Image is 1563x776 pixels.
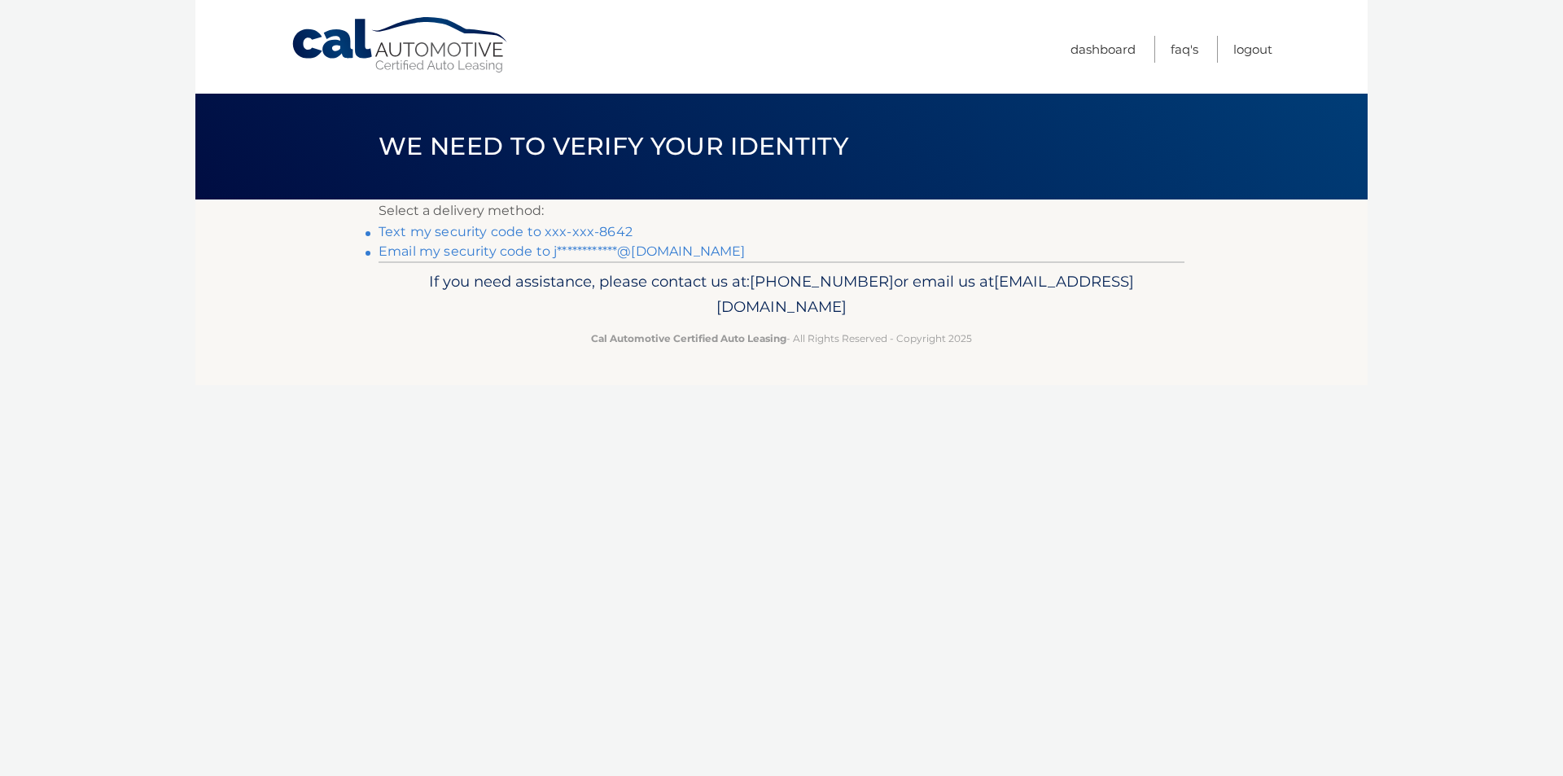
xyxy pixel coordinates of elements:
[1171,36,1198,63] a: FAQ's
[379,131,848,161] span: We need to verify your identity
[389,330,1174,347] p: - All Rights Reserved - Copyright 2025
[750,272,894,291] span: [PHONE_NUMBER]
[379,224,633,239] a: Text my security code to xxx-xxx-8642
[389,269,1174,321] p: If you need assistance, please contact us at: or email us at
[1233,36,1272,63] a: Logout
[1070,36,1136,63] a: Dashboard
[591,332,786,344] strong: Cal Automotive Certified Auto Leasing
[379,199,1184,222] p: Select a delivery method:
[291,16,510,74] a: Cal Automotive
